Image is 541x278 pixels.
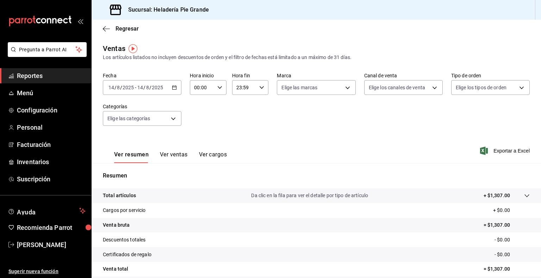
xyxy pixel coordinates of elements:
span: Regresar [116,25,139,32]
span: Elige los canales de venta [369,84,425,91]
label: Fecha [103,73,181,78]
span: Inventarios [17,157,86,167]
button: Ver resumen [114,151,149,163]
span: Elige las categorías [107,115,150,122]
p: Total artículos [103,192,136,199]
button: Pregunta a Parrot AI [8,42,87,57]
span: / [143,85,145,90]
div: Ventas [103,43,125,54]
input: -- [108,85,114,90]
p: Resumen [103,172,530,180]
button: Regresar [103,25,139,32]
span: - [135,85,136,90]
p: Certificados de regalo [103,251,151,258]
span: / [114,85,117,90]
p: Cargos por servicio [103,207,146,214]
p: - $0.00 [495,251,530,258]
p: = $1,307.00 [484,265,530,273]
label: Canal de venta [364,73,443,78]
span: Pregunta a Parrot AI [19,46,76,53]
span: [PERSON_NAME] [17,240,86,250]
p: + $1,307.00 [484,192,510,199]
p: - $0.00 [495,236,530,244]
div: navigation tabs [114,151,227,163]
label: Marca [277,73,355,78]
span: Menú [17,88,86,98]
button: Ver cargos [199,151,227,163]
img: Tooltip marker [129,44,137,53]
span: / [149,85,151,90]
span: Sugerir nueva función [8,268,86,275]
input: -- [146,85,149,90]
label: Tipo de orden [451,73,530,78]
span: Suscripción [17,174,86,184]
button: Ver ventas [160,151,188,163]
input: ---- [151,85,163,90]
input: -- [137,85,143,90]
span: Elige los tipos de orden [456,84,506,91]
span: Recomienda Parrot [17,223,86,232]
label: Hora fin [232,73,269,78]
span: Elige las marcas [281,84,317,91]
label: Categorías [103,104,181,109]
label: Hora inicio [190,73,226,78]
button: Exportar a Excel [481,147,530,155]
input: -- [117,85,120,90]
p: + $0.00 [493,207,530,214]
span: Ayuda [17,207,76,215]
span: Reportes [17,71,86,80]
p: Venta bruta [103,221,130,229]
span: / [120,85,122,90]
span: Personal [17,123,86,132]
span: Configuración [17,105,86,115]
p: Venta total [103,265,128,273]
div: Los artículos listados no incluyen descuentos de orden y el filtro de fechas está limitado a un m... [103,54,530,61]
p: Descuentos totales [103,236,145,244]
input: ---- [122,85,134,90]
h3: Sucursal: Heladería Pie Grande [123,6,209,14]
p: = $1,307.00 [484,221,530,229]
span: Facturación [17,140,86,149]
a: Pregunta a Parrot AI [5,51,87,58]
p: Da clic en la fila para ver el detalle por tipo de artículo [251,192,368,199]
button: open_drawer_menu [77,18,83,24]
